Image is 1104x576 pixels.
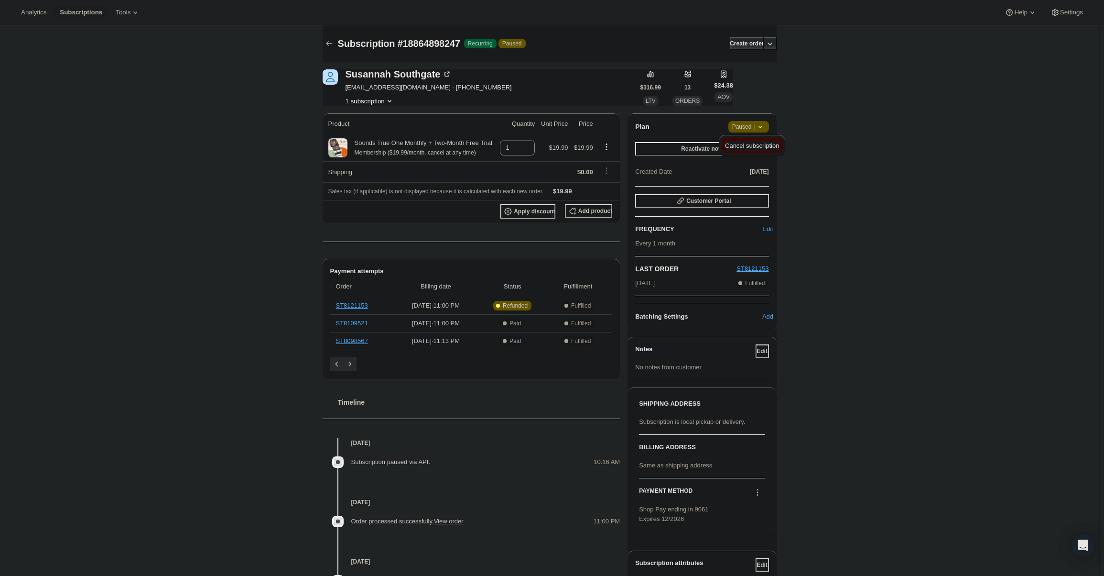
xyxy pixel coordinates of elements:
small: Membership ($19.99/month. cancel at any time) [355,149,476,156]
span: Paused [502,40,522,47]
h3: Notes [635,344,755,358]
span: LTV [646,98,656,104]
button: Product actions [599,142,614,152]
span: Create order [730,40,764,47]
span: Add [762,312,773,321]
span: Status [481,282,544,291]
div: Susannah Southgate [346,69,452,79]
span: Subscriptions [60,9,102,16]
span: Edit [757,561,768,569]
span: Fulfilled [571,337,591,345]
span: Analytics [21,9,46,16]
h2: Timeline [338,398,620,407]
span: Paused [732,122,765,132]
button: 13 [681,81,694,94]
span: $24.38 [714,81,733,90]
h4: [DATE] [323,438,620,448]
button: ST8121153 [736,264,768,274]
button: Customer Portal [635,194,768,208]
button: Help [999,6,1042,19]
th: Shipping [323,161,497,182]
h2: Plan [635,122,649,132]
span: $0.00 [577,168,593,176]
button: [DATE] [750,165,769,178]
span: Fulfilled [745,279,765,287]
button: Shipping actions [599,166,614,176]
h3: Subscription attributes [635,558,755,572]
span: Settings [1060,9,1083,16]
span: [EMAIL_ADDRESS][DOMAIN_NAME] · [PHONE_NUMBER] [346,83,512,92]
span: [DATE] · 11:00 PM [397,319,475,328]
div: Sounds True One Monthly + Two-Month Free Trial [347,138,492,157]
button: Subscriptions [323,37,336,50]
span: Created Date [635,167,672,177]
span: Paid [509,320,521,327]
h4: [DATE] [323,557,620,566]
span: $19.99 [574,144,593,151]
h6: Batching Settings [635,312,767,321]
th: Quantity [497,113,538,134]
span: Same as shipping address [639,462,712,469]
h2: LAST ORDER [635,264,736,274]
span: Customer Portal [686,197,731,205]
span: Fulfillment [550,282,606,291]
h3: PAYMENT METHOD [639,487,693,500]
span: | [754,123,755,131]
h3: SHIPPING ADDRESS [639,399,765,409]
button: Edit [761,222,775,237]
span: Shop Pay ending in 9061 Expires 12/2026 [639,506,708,522]
span: Subscription #18864898247 [338,38,460,49]
button: Create order [730,37,764,50]
button: Apply discount [500,204,555,219]
span: Edit [757,347,768,355]
span: [DATE] · 11:00 PM [397,301,475,310]
h2: FREQUENCY [635,224,767,234]
span: ORDERS [675,98,700,104]
span: [DATE] · 11:13 PM [397,336,475,346]
th: Product [323,113,497,134]
h2: Payment attempts [330,266,613,276]
button: Product actions [346,96,394,106]
span: No notes from customer [635,364,702,371]
span: Reactivate now [681,145,723,153]
button: Subscriptions [54,6,108,19]
nav: Pagination [330,357,613,371]
span: Order processed successfully. [351,518,464,525]
span: Paid [509,337,521,345]
span: Refunded [503,302,528,310]
button: Add product [565,204,612,218]
span: Fulfilled [571,302,591,310]
span: Subscription is local pickup or delivery. [639,418,745,425]
span: Subscription paused via API. [351,458,431,465]
a: ST8121153 [336,302,368,309]
a: ST8098567 [336,337,368,344]
span: Edit [762,224,773,234]
span: [DATE] [635,278,655,288]
span: Add product [578,207,612,215]
span: Fulfilled [571,320,591,327]
th: Order [330,276,394,297]
button: Edit [756,344,769,358]
span: Recurring [468,40,493,47]
button: Tools [110,6,146,19]
span: ST8121153 [736,265,768,272]
span: 11:00 PM [594,517,620,526]
th: Unit Price [538,113,571,134]
span: AOV [717,94,729,100]
span: $19.99 [549,144,568,151]
span: Apply discount [514,208,555,215]
a: View order [434,518,464,525]
button: $316.99 [640,81,661,94]
span: Sales tax (if applicable) is not displayed because it is calculated with each new order. [328,188,544,195]
h4: [DATE] [323,498,620,507]
button: Analytics [15,6,52,19]
span: Susannah Southgate [323,69,338,85]
span: Help [1014,9,1027,16]
th: Price [571,113,595,134]
div: Open Intercom Messenger [1072,534,1094,557]
button: Cancel subscription [722,138,782,153]
span: 10:16 AM [594,457,620,467]
a: ST8109521 [336,320,368,327]
span: Tools [116,9,130,16]
span: 13 [684,84,691,91]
